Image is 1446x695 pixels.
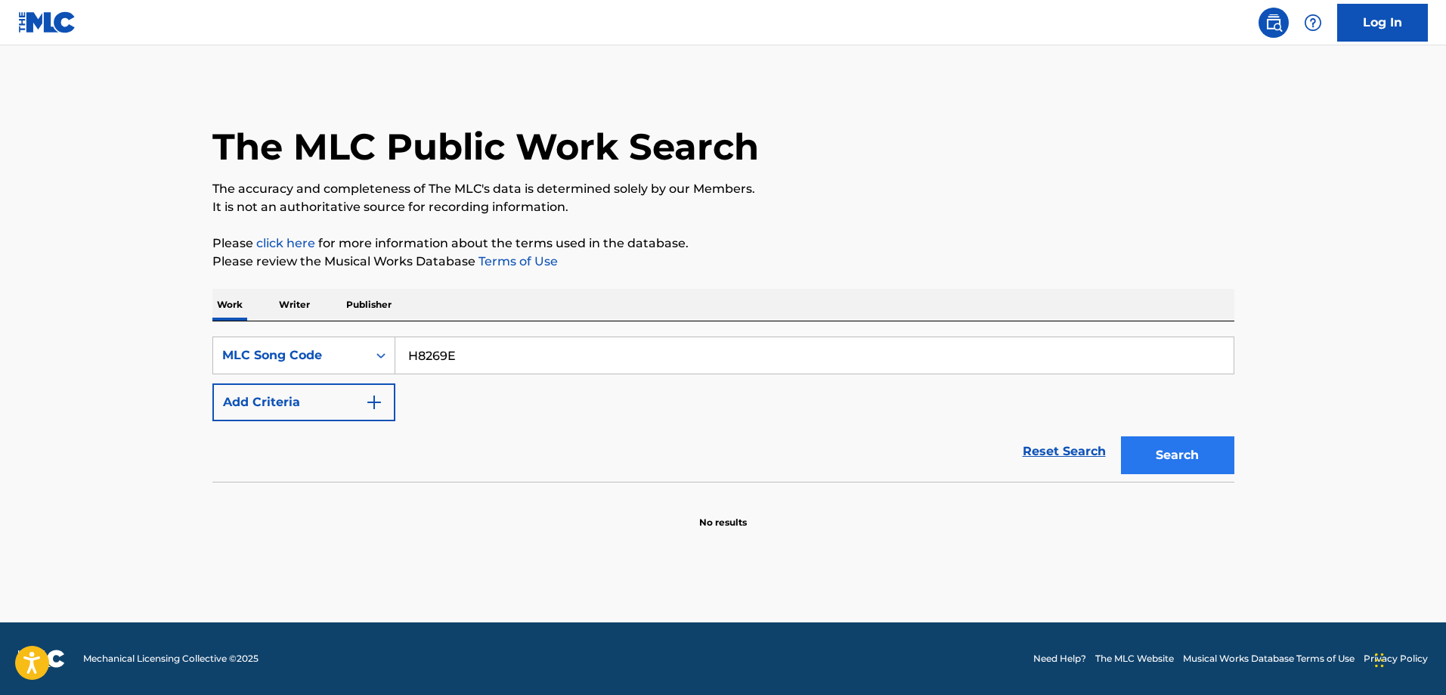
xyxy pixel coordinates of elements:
a: Public Search [1259,8,1289,38]
p: No results [699,498,747,529]
div: Help [1298,8,1328,38]
p: Writer [274,289,314,321]
a: Privacy Policy [1364,652,1428,666]
img: 9d2ae6d4665cec9f34b9.svg [365,393,383,411]
img: logo [18,650,65,668]
span: Mechanical Licensing Collective © 2025 [83,652,259,666]
div: MLC Song Code [222,346,358,365]
p: Please for more information about the terms used in the database. [212,234,1234,253]
div: Drag [1375,638,1384,683]
a: Need Help? [1033,652,1086,666]
a: Reset Search [1015,435,1113,468]
iframe: Chat Widget [1370,622,1446,695]
form: Search Form [212,337,1234,482]
a: The MLC Website [1095,652,1174,666]
a: Musical Works Database Terms of Use [1183,652,1355,666]
button: Add Criteria [212,383,395,421]
a: Log In [1337,4,1428,42]
img: help [1304,14,1322,32]
a: Terms of Use [475,254,558,268]
p: Please review the Musical Works Database [212,253,1234,271]
p: It is not an authoritative source for recording information. [212,198,1234,216]
img: MLC Logo [18,11,76,33]
img: search [1265,14,1283,32]
button: Search [1121,436,1234,474]
h1: The MLC Public Work Search [212,124,759,169]
p: The accuracy and completeness of The MLC's data is determined solely by our Members. [212,180,1234,198]
p: Publisher [342,289,396,321]
a: click here [256,236,315,250]
p: Work [212,289,247,321]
